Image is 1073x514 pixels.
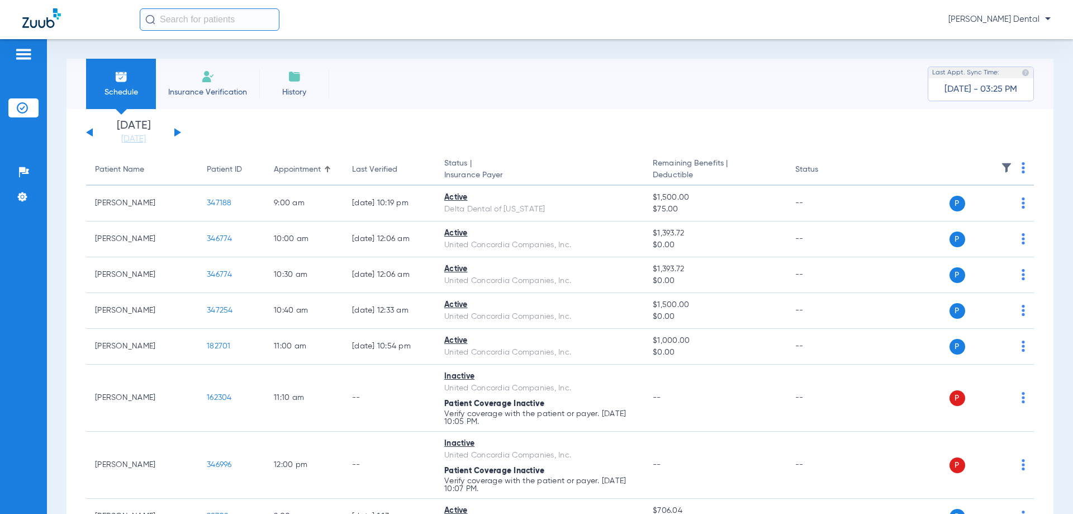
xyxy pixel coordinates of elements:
[949,303,965,319] span: P
[207,164,242,176] div: Patient ID
[265,432,343,499] td: 12:00 PM
[343,365,435,432] td: --
[653,335,777,347] span: $1,000.00
[288,70,301,83] img: History
[435,154,644,186] th: Status |
[444,347,635,359] div: United Concordia Companies, Inc.
[22,8,61,28] img: Zuub Logo
[1022,341,1025,352] img: group-dot-blue.svg
[86,329,198,365] td: [PERSON_NAME]
[207,164,256,176] div: Patient ID
[444,400,544,408] span: Patient Coverage Inactive
[786,257,862,293] td: --
[444,239,635,251] div: United Concordia Companies, Inc.
[444,263,635,275] div: Active
[644,154,786,186] th: Remaining Benefits |
[786,221,862,257] td: --
[786,365,862,432] td: --
[653,192,777,204] span: $1,500.00
[100,120,167,145] li: [DATE]
[786,154,862,186] th: Status
[1022,162,1025,173] img: group-dot-blue.svg
[653,311,777,323] span: $0.00
[343,432,435,499] td: --
[949,196,965,211] span: P
[1022,269,1025,280] img: group-dot-blue.svg
[140,8,279,31] input: Search for patients
[207,461,232,469] span: 346996
[164,87,251,98] span: Insurance Verification
[444,169,635,181] span: Insurance Payer
[444,438,635,450] div: Inactive
[1022,233,1025,244] img: group-dot-blue.svg
[100,134,167,145] a: [DATE]
[444,477,635,493] p: Verify coverage with the patient or payer. [DATE] 10:07 PM.
[444,383,635,394] div: United Concordia Companies, Inc.
[653,275,777,287] span: $0.00
[343,329,435,365] td: [DATE] 10:54 PM
[653,299,777,311] span: $1,500.00
[274,164,321,176] div: Appointment
[444,275,635,287] div: United Concordia Companies, Inc.
[15,48,32,61] img: hamburger-icon
[786,186,862,221] td: --
[94,87,148,98] span: Schedule
[444,228,635,239] div: Active
[949,339,965,355] span: P
[653,461,661,469] span: --
[444,311,635,323] div: United Concordia Companies, Inc.
[201,70,215,83] img: Manual Insurance Verification
[444,410,635,426] p: Verify coverage with the patient or payer. [DATE] 10:05 PM.
[444,204,635,215] div: Delta Dental of [US_STATE]
[265,329,343,365] td: 11:00 AM
[444,371,635,383] div: Inactive
[86,186,198,221] td: [PERSON_NAME]
[343,221,435,257] td: [DATE] 12:06 AM
[1022,197,1025,209] img: group-dot-blue.svg
[949,390,965,406] span: P
[268,87,321,98] span: History
[95,164,144,176] div: Patient Name
[1022,392,1025,403] img: group-dot-blue.svg
[949,458,965,473] span: P
[786,329,862,365] td: --
[949,267,965,283] span: P
[653,263,777,275] span: $1,393.72
[786,293,862,329] td: --
[265,186,343,221] td: 9:00 AM
[207,235,232,243] span: 346774
[444,335,635,347] div: Active
[207,271,232,279] span: 346774
[444,450,635,461] div: United Concordia Companies, Inc.
[265,257,343,293] td: 10:30 AM
[207,199,232,207] span: 347188
[653,204,777,215] span: $75.00
[207,342,231,350] span: 182701
[115,70,128,83] img: Schedule
[352,164,397,176] div: Last Verified
[145,15,155,25] img: Search Icon
[207,306,233,314] span: 347254
[86,293,198,329] td: [PERSON_NAME]
[86,221,198,257] td: [PERSON_NAME]
[207,394,232,402] span: 162304
[944,84,1017,95] span: [DATE] - 03:25 PM
[265,365,343,432] td: 11:10 AM
[653,228,777,239] span: $1,393.72
[86,432,198,499] td: [PERSON_NAME]
[653,347,777,359] span: $0.00
[948,14,1051,25] span: [PERSON_NAME] Dental
[95,164,189,176] div: Patient Name
[1022,459,1025,470] img: group-dot-blue.svg
[653,394,661,402] span: --
[444,192,635,204] div: Active
[653,169,777,181] span: Deductible
[86,257,198,293] td: [PERSON_NAME]
[343,293,435,329] td: [DATE] 12:33 AM
[1017,460,1073,514] div: Chat Widget
[343,186,435,221] td: [DATE] 10:19 PM
[274,164,334,176] div: Appointment
[786,432,862,499] td: --
[932,67,999,78] span: Last Appt. Sync Time:
[343,257,435,293] td: [DATE] 12:06 AM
